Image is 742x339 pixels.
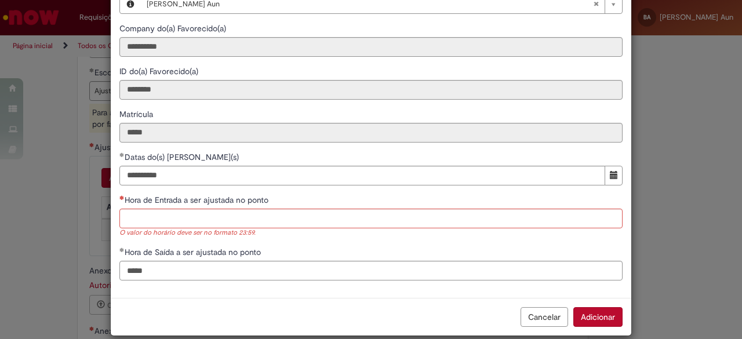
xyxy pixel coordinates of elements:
[119,261,623,280] input: Hora de Saída a ser ajustada no ponto
[573,307,623,327] button: Adicionar
[119,152,125,157] span: Obrigatório Preenchido
[119,109,155,119] span: Somente leitura - Matrícula
[125,152,241,162] span: Datas do(s) [PERSON_NAME](s)
[119,66,201,76] span: Somente leitura - ID do(a) Favorecido(a)
[119,80,623,100] input: ID do(a) Favorecido(a)
[119,195,125,200] span: Necessários
[521,307,568,327] button: Cancelar
[605,166,623,185] button: Mostrar calendário para Datas do(s) Ajuste(s)
[125,247,263,257] span: Hora de Saída a ser ajustada no ponto
[119,37,623,57] input: Company do(a) Favorecido(a)
[119,166,605,185] input: Datas do(s) Ajuste(s) 28 August 2025 Thursday
[119,247,125,252] span: Obrigatório Preenchido
[119,123,623,143] input: Matrícula
[125,195,271,205] span: Hora de Entrada a ser ajustada no ponto
[119,228,623,238] div: O valor do horário deve ser no formato 23:59.
[119,209,623,228] input: Hora de Entrada a ser ajustada no ponto
[119,23,228,34] span: Somente leitura - Company do(a) Favorecido(a)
